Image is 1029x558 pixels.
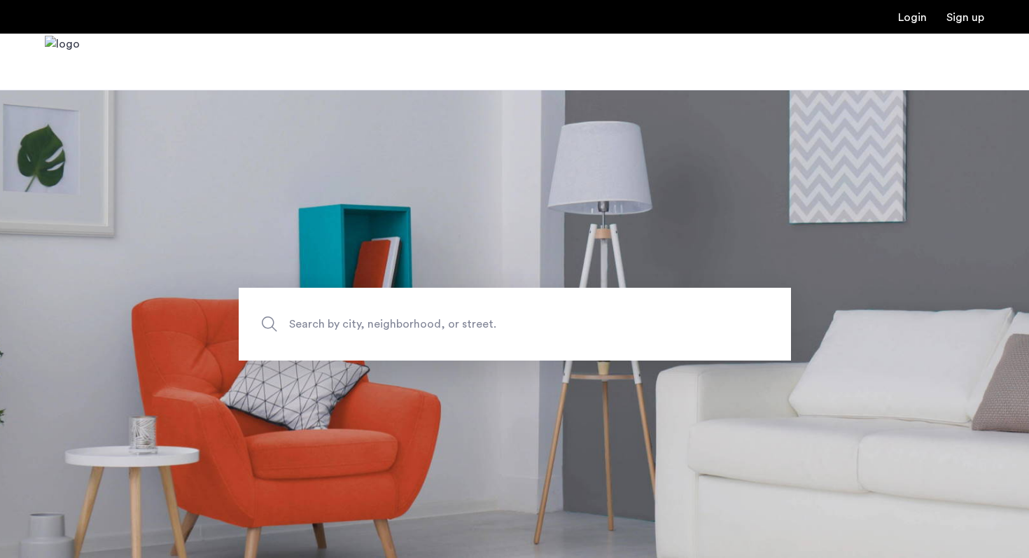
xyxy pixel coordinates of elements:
span: Search by city, neighborhood, or street. [289,314,675,333]
img: logo [45,36,80,88]
a: Cazamio Logo [45,36,80,88]
a: Login [898,12,927,23]
input: Apartment Search [239,288,791,361]
a: Registration [946,12,984,23]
